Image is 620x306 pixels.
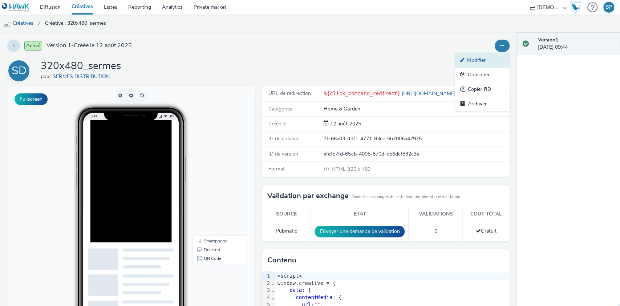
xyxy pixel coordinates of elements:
[46,41,132,50] span: Version 1 - Créée le 12 août 2025
[271,280,275,286] span: Fold line
[271,287,275,293] span: Fold line
[41,73,53,80] span: pour
[196,161,213,166] span: Desktop
[296,294,332,300] span: contentMedia
[289,287,302,293] span: data
[268,150,298,157] span: ID de version
[262,207,311,222] th: Source
[262,287,271,294] div: 3
[41,59,121,73] h1: 320x480_sermes
[268,135,299,142] span: ID de créative
[268,90,311,97] span: URL de redirection
[331,166,370,173] span: 320 x 480
[434,228,437,234] span: 0
[605,2,612,13] div: BP
[2,3,30,12] img: undefined Logo
[324,135,508,142] div: 7fc66a03-d3f1-4771-83cc-5b7006a42975
[267,255,296,266] h3: Contenu
[84,28,90,32] span: 9:44
[463,207,510,222] th: Coût total
[476,228,497,234] span: Gratuit
[315,226,405,237] button: Envoyer une demande de validation
[324,105,508,113] div: Home & Garden
[455,97,510,111] a: Archiver
[24,41,42,51] span: Activé
[275,287,510,294] div: : {
[15,93,48,105] button: Fullscreen
[329,120,361,128] div: Création 12 août 2025, 09:44
[455,53,510,68] a: Modifier
[268,120,286,127] span: Créée le
[268,105,292,112] span: Catégories
[196,153,220,157] span: Smartphone
[262,222,311,241] td: Pubmatic
[324,90,400,96] code: ${click_command_redirect}
[311,207,409,222] th: Etat
[262,280,271,287] div: 2
[275,273,510,280] div: <script>
[455,68,510,82] a: Dupliquer
[187,150,238,159] li: Smartphone
[275,280,510,287] div: window.creative = {
[329,120,361,127] span: 12 août 2025
[262,294,271,301] div: 4
[538,36,614,51] div: [DATE] 09:44
[267,190,349,201] h3: Validation par exchange
[4,20,11,27] img: mobile
[332,166,347,173] span: HTML
[7,67,33,74] a: SD
[538,36,558,43] strong: Version 1
[570,1,581,13] img: Hawk Academy
[41,15,110,32] a: Créative : 320x480_sermes
[268,165,285,172] span: Format
[262,273,271,280] div: 1
[275,294,510,301] div: : {
[12,61,27,81] div: SD
[53,73,113,80] a: SERMES DISTRIBUTION
[455,82,510,97] a: Copier l'ID
[352,194,460,200] small: Seuls les exchanges de cette liste requièrent une validation
[409,207,463,222] th: Validations
[324,150,508,158] div: efef57fd-65cb-4005-870d-b56dcf832c3e
[271,294,275,300] span: Fold line
[196,170,214,174] span: QR Code
[570,1,584,13] a: Hawk Academy
[400,90,458,97] a: [URL][DOMAIN_NAME]
[187,168,238,177] li: QR Code
[187,159,238,168] li: Desktop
